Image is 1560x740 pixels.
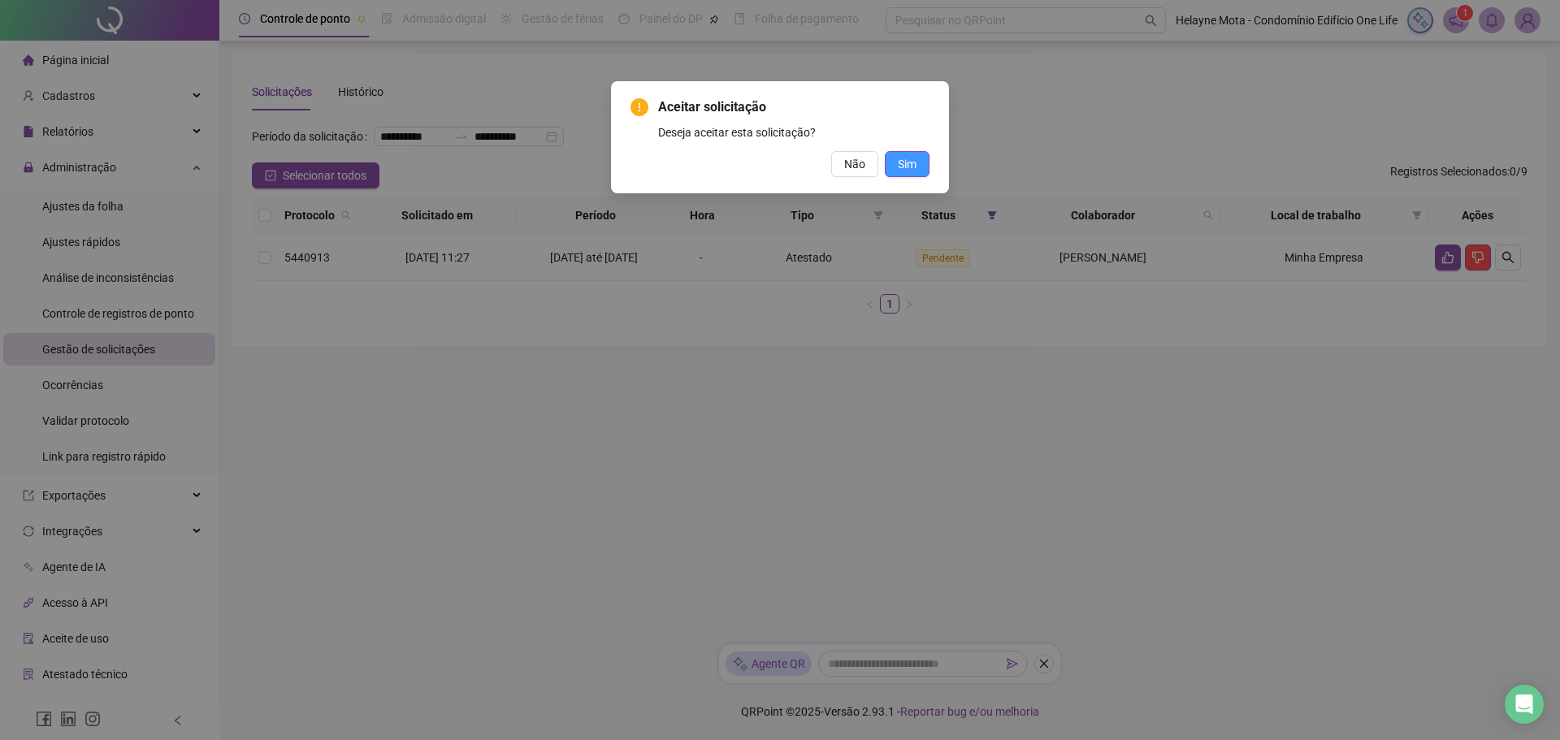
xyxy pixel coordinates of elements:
span: Aceitar solicitação [658,97,929,117]
span: Não [844,155,865,173]
button: Não [831,151,878,177]
span: exclamation-circle [630,98,648,116]
span: Sim [898,155,916,173]
div: Open Intercom Messenger [1505,685,1544,724]
button: Sim [885,151,929,177]
div: Deseja aceitar esta solicitação? [658,123,929,141]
